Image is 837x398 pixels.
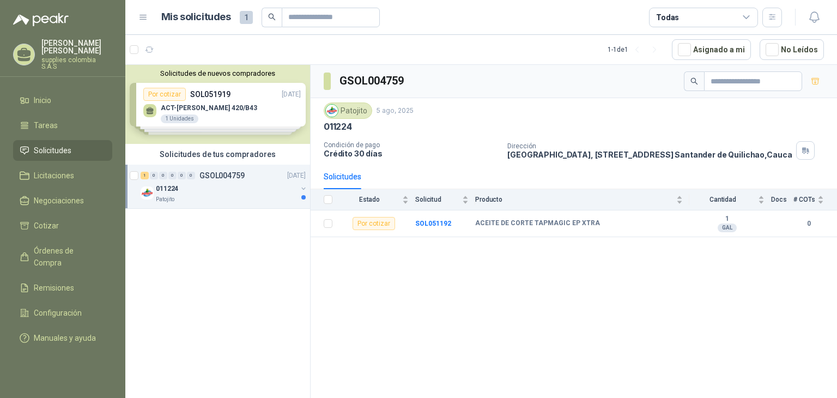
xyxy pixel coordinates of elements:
th: Producto [475,189,689,210]
a: Licitaciones [13,165,112,186]
div: 0 [159,172,167,179]
p: 5 ago, 2025 [377,106,414,116]
span: Solicitud [415,196,460,203]
button: No Leídos [760,39,824,60]
h3: GSOL004759 [339,73,405,89]
a: Manuales y ayuda [13,328,112,348]
a: Órdenes de Compra [13,240,112,273]
a: SOL051192 [415,220,451,227]
p: Dirección [507,142,792,150]
h1: Mis solicitudes [161,9,231,25]
div: Patojito [324,102,372,119]
a: Cotizar [13,215,112,236]
div: GAL [718,224,737,232]
a: Negociaciones [13,190,112,211]
div: Solicitudes de nuevos compradoresPor cotizarSOL051919[DATE] ACT-[PERSON_NAME] 420/B431 UnidadesPo... [125,65,310,144]
div: 1 [141,172,149,179]
b: ACEITE DE CORTE TAPMAGIC EP XTRA [475,219,600,228]
a: Solicitudes [13,140,112,161]
span: Manuales y ayuda [34,332,96,344]
div: 1 - 1 de 1 [608,41,663,58]
a: 1 0 0 0 0 0 GSOL004759[DATE] Company Logo011224Patojito [141,169,308,204]
span: Licitaciones [34,170,74,182]
button: Asignado a mi [672,39,751,60]
span: Configuración [34,307,82,319]
th: Docs [771,189,793,210]
p: [DATE] [287,171,306,181]
div: Solicitudes de tus compradores [125,144,310,165]
button: Solicitudes de nuevos compradores [130,69,306,77]
p: GSOL004759 [199,172,245,179]
p: Crédito 30 días [324,149,499,158]
span: Inicio [34,94,51,106]
span: Producto [475,196,674,203]
span: Remisiones [34,282,74,294]
p: 011224 [324,121,352,132]
p: supplies colombia S.A.S [41,57,112,70]
img: Company Logo [141,186,154,200]
p: [GEOGRAPHIC_DATA], [STREET_ADDRESS] Santander de Quilichao , Cauca [507,150,792,159]
div: 0 [187,172,195,179]
span: search [268,13,276,21]
p: [PERSON_NAME] [PERSON_NAME] [41,39,112,55]
span: 1 [240,11,253,24]
th: Solicitud [415,189,475,210]
th: Cantidad [689,189,771,210]
a: Remisiones [13,278,112,298]
div: 0 [150,172,158,179]
div: 0 [168,172,177,179]
div: Solicitudes [324,171,361,183]
span: Tareas [34,119,58,131]
div: Por cotizar [353,217,395,230]
p: Patojito [156,195,174,204]
th: Estado [339,189,415,210]
span: search [690,77,698,85]
span: Cotizar [34,220,59,232]
span: # COTs [793,196,815,203]
img: Logo peakr [13,13,69,26]
span: Cantidad [689,196,756,203]
div: Todas [656,11,679,23]
span: Órdenes de Compra [34,245,102,269]
b: 0 [793,219,824,229]
span: Negociaciones [34,195,84,207]
div: 0 [178,172,186,179]
th: # COTs [793,189,837,210]
p: Condición de pago [324,141,499,149]
img: Company Logo [326,105,338,117]
a: Configuración [13,303,112,323]
a: Inicio [13,90,112,111]
span: Estado [339,196,400,203]
a: Tareas [13,115,112,136]
b: 1 [689,215,765,224]
p: 011224 [156,184,178,194]
span: Solicitudes [34,144,71,156]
